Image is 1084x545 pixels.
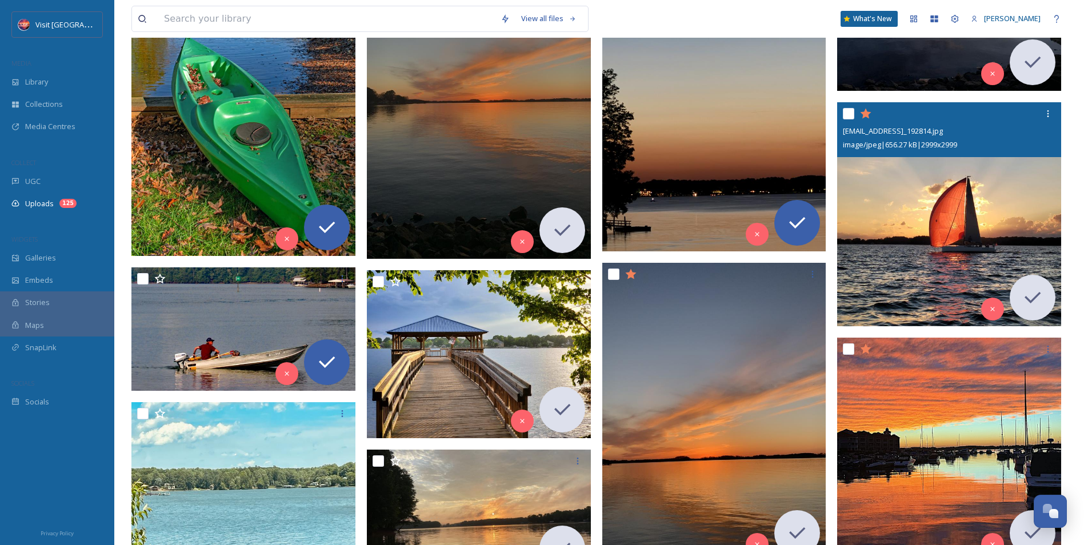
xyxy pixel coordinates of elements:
span: Collections [25,99,63,110]
span: WIDGETS [11,235,38,243]
button: Open Chat [1034,495,1067,528]
span: SnapLink [25,342,57,353]
img: Logo%20Image.png [18,19,30,30]
span: Socials [25,396,49,407]
span: UGC [25,176,41,187]
span: Galleries [25,253,56,263]
a: Privacy Policy [41,526,74,539]
span: Visit [GEOGRAPHIC_DATA][PERSON_NAME] [35,19,181,30]
div: 125 [59,199,77,208]
span: Embeds [25,275,53,286]
a: What's New [841,11,898,27]
span: Privacy Policy [41,530,74,537]
img: ext_1754407432.372806_ajourneyinimages@outlook.com-Morning Boater copy.jpg [131,267,358,391]
span: Library [25,77,48,87]
span: MEDIA [11,59,31,67]
img: ext_1756698837.122678_jcee14@gmail.com-20220804_194448.jpg [367,270,591,438]
span: Maps [25,320,44,331]
span: Uploads [25,198,54,209]
span: SOCIALS [11,379,34,387]
span: COLLECT [11,158,36,167]
img: ext_1756158004.589583_jamiehreynolds@gmail.com-20220908_192814.jpg [837,102,1061,326]
a: View all files [515,7,582,30]
input: Search your library [158,6,495,31]
a: [PERSON_NAME] [965,7,1046,30]
span: Stories [25,297,50,308]
span: image/jpeg | 656.27 kB | 2999 x 2999 [843,139,957,150]
span: [EMAIL_ADDRESS]_192814.jpg [843,126,943,136]
span: Media Centres [25,121,75,132]
span: [PERSON_NAME] [984,13,1041,23]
